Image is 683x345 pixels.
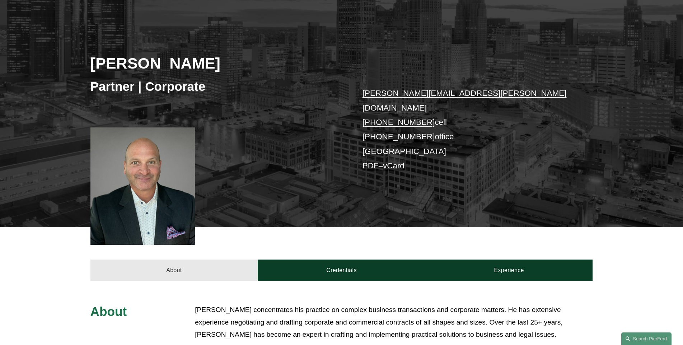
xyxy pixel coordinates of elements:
[362,86,572,173] p: cell office [GEOGRAPHIC_DATA] –
[195,304,593,341] p: [PERSON_NAME] concentrates his practice on complex business transactions and corporate matters. H...
[362,132,435,141] a: [PHONE_NUMBER]
[90,54,342,73] h2: [PERSON_NAME]
[425,260,593,281] a: Experience
[90,304,127,318] span: About
[362,118,435,127] a: [PHONE_NUMBER]
[362,161,379,170] a: PDF
[90,260,258,281] a: About
[383,161,404,170] a: vCard
[621,332,672,345] a: Search this site
[90,79,342,94] h3: Partner | Corporate
[362,89,567,112] a: [PERSON_NAME][EMAIL_ADDRESS][PERSON_NAME][DOMAIN_NAME]
[258,260,425,281] a: Credentials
